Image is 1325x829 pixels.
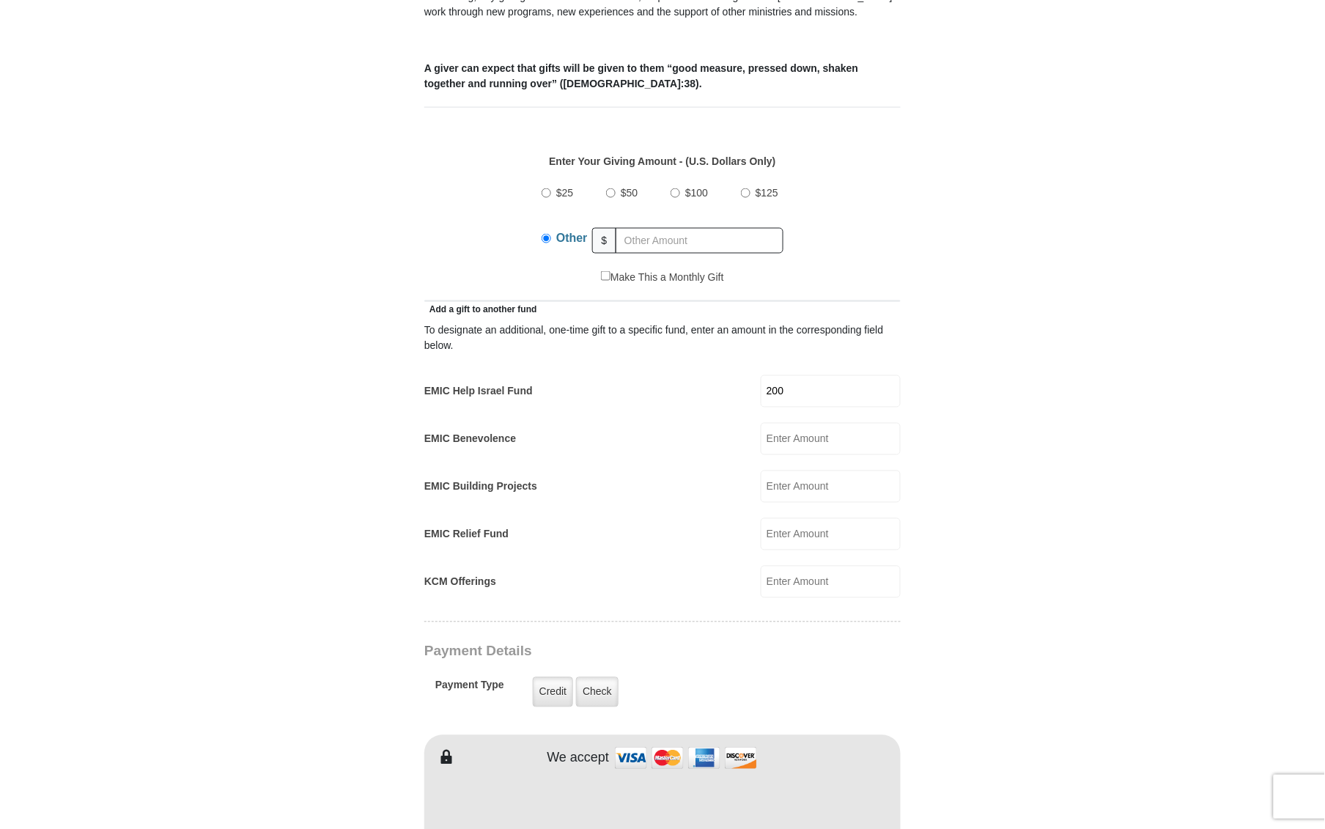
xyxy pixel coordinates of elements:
input: Enter Amount [761,566,901,598]
input: Make This a Monthly Gift [601,271,610,281]
div: To designate an additional, one-time gift to a specific fund, enter an amount in the correspondin... [424,323,901,354]
input: Enter Amount [761,423,901,455]
h4: We accept [547,751,610,767]
span: $25 [556,187,573,199]
label: Credit [533,677,573,707]
label: EMIC Building Projects [424,479,537,495]
strong: Enter Your Giving Amount - (U.S. Dollars Only) [549,155,775,167]
label: EMIC Benevolence [424,432,516,447]
label: EMIC Help Israel Fund [424,384,533,399]
h5: Payment Type [435,679,504,699]
span: Add a gift to another fund [424,305,537,315]
span: $ [592,228,617,254]
h3: Payment Details [424,644,798,660]
b: A giver can expect that gifts will be given to them “good measure, pressed down, shaken together ... [424,62,858,89]
label: Check [576,677,619,707]
label: Make This a Monthly Gift [601,270,724,285]
img: credit cards accepted [613,743,759,774]
label: EMIC Relief Fund [424,527,509,542]
span: $125 [756,187,778,199]
input: Other Amount [616,228,783,254]
label: KCM Offerings [424,575,496,590]
span: Other [556,232,588,244]
span: $50 [621,187,638,199]
span: $100 [685,187,708,199]
input: Enter Amount [761,471,901,503]
input: Enter Amount [761,375,901,408]
input: Enter Amount [761,518,901,550]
